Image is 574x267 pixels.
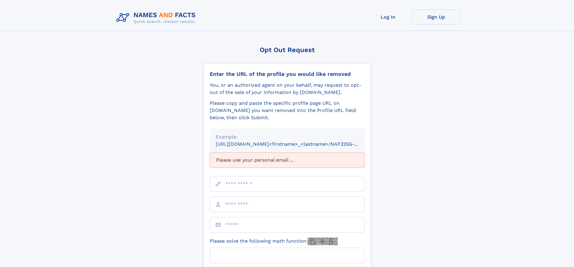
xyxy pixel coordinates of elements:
div: Please copy and paste the specific profile page URL on [DOMAIN_NAME] you want removed into the Pr... [210,100,365,121]
small: [URL][DOMAIN_NAME]<firstname>_<lastname>/NAF325G-xxxxxxxx [216,141,376,147]
div: Opt Out Request [203,46,371,54]
a: Log In [364,10,412,24]
label: Please solve the following math function: [210,238,338,245]
div: Please use your personal email ... [210,153,365,168]
a: Sign Up [412,10,460,24]
div: You, or an authorized agent on your behalf, may request to opt-out of the sale of your informatio... [210,82,365,96]
div: Enter the URL of the profile you would like removed [210,71,365,77]
img: Logo Names and Facts [114,10,201,26]
div: Example: [216,133,359,141]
